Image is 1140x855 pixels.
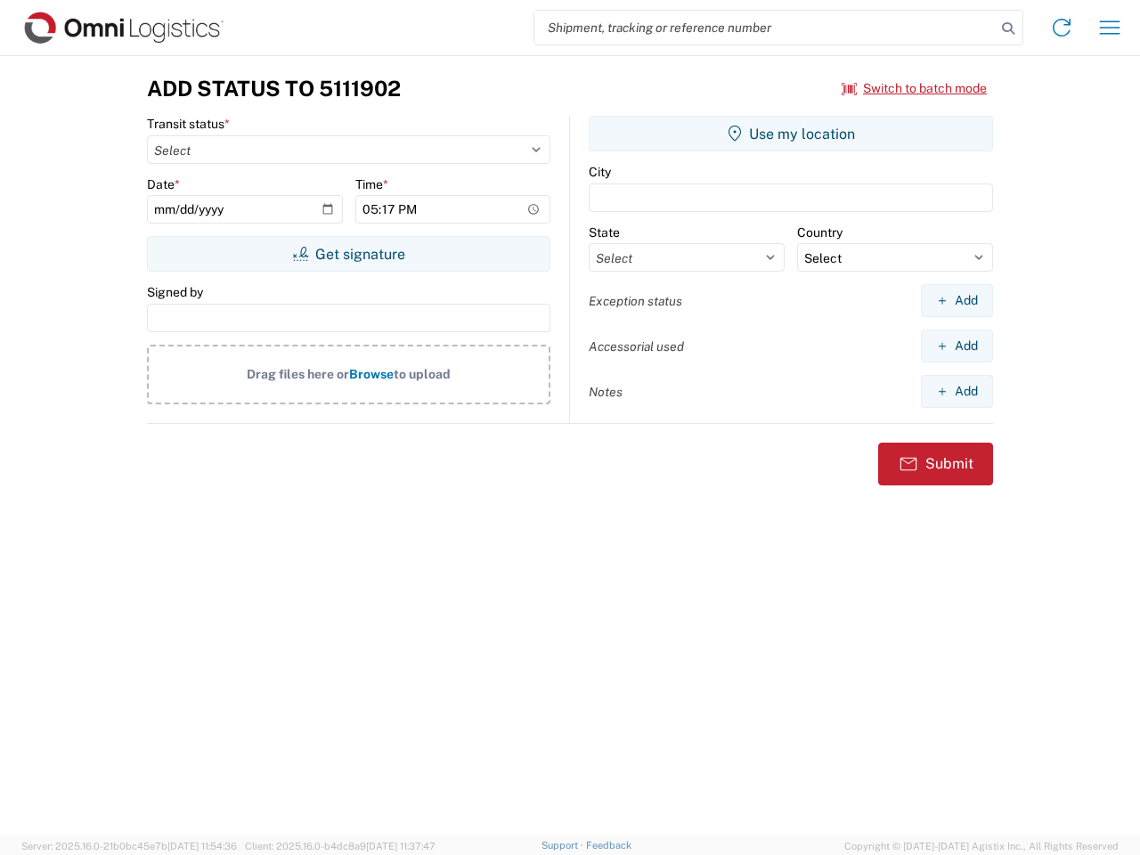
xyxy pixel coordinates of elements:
span: to upload [394,367,451,381]
label: Country [797,224,843,240]
label: Accessorial used [589,338,684,354]
span: Browse [349,367,394,381]
label: City [589,164,611,180]
label: Exception status [589,293,682,309]
span: Server: 2025.16.0-21b0bc45e7b [21,841,237,851]
a: Feedback [586,840,631,851]
button: Add [921,330,993,362]
input: Shipment, tracking or reference number [534,11,996,45]
button: Add [921,375,993,408]
label: Transit status [147,116,230,132]
button: Get signature [147,236,550,272]
span: Client: 2025.16.0-b4dc8a9 [245,841,436,851]
span: [DATE] 11:37:47 [366,841,436,851]
label: Time [355,176,388,192]
a: Support [541,840,586,851]
button: Submit [878,443,993,485]
span: Copyright © [DATE]-[DATE] Agistix Inc., All Rights Reserved [844,838,1119,854]
span: Drag files here or [247,367,349,381]
label: Signed by [147,284,203,300]
button: Switch to batch mode [842,74,987,103]
span: [DATE] 11:54:36 [167,841,237,851]
label: Notes [589,384,623,400]
label: Date [147,176,180,192]
label: State [589,224,620,240]
button: Use my location [589,116,993,151]
button: Add [921,284,993,317]
h3: Add Status to 5111902 [147,76,401,102]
